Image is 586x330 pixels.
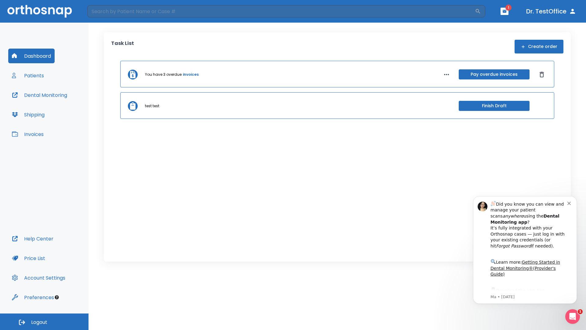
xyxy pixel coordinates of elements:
[8,49,55,63] button: Dashboard
[31,319,47,326] span: Logout
[505,5,512,11] span: 1
[8,127,47,141] button: Invoices
[524,6,579,17] button: Dr. TestOffice
[111,40,134,53] p: Task List
[8,290,58,305] button: Preferences
[8,88,71,102] button: Dental Monitoring
[459,101,530,111] button: Finish Draft
[183,72,199,77] a: invoices
[565,309,580,324] iframe: Intercom live chat
[8,251,49,266] button: Price List
[459,69,530,79] button: Pay overdue invoices
[8,107,48,122] button: Shipping
[8,270,69,285] button: Account Settings
[578,309,583,314] span: 1
[8,68,48,83] button: Patients
[7,5,72,17] img: Orthosnap
[87,5,475,17] input: Search by Patient Name or Case #
[464,189,586,327] iframe: Intercom notifications message
[515,40,563,53] button: Create order
[8,231,57,246] button: Help Center
[145,72,182,77] p: You have 3 overdue
[537,70,547,79] button: Dismiss
[54,295,60,300] div: Tooltip anchor
[145,103,159,109] p: test test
